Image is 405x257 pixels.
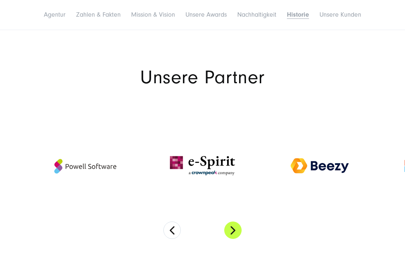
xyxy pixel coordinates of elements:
[14,68,391,87] h1: Unsere Partner
[185,11,227,18] a: Unsere Awards
[170,155,235,177] img: E-spirit Badge
[284,152,356,180] img: beezy-logo
[49,152,121,180] img: powell-software-logo
[320,11,361,18] a: Unsere Kunden
[131,11,175,18] a: Mission & Vision
[163,222,181,239] button: Previous
[224,222,242,239] button: Next
[237,11,276,18] a: Nachhaltigkeit
[287,11,309,18] a: Historie
[76,11,121,18] a: Zahlen & Fakten
[44,11,66,18] a: Agentur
